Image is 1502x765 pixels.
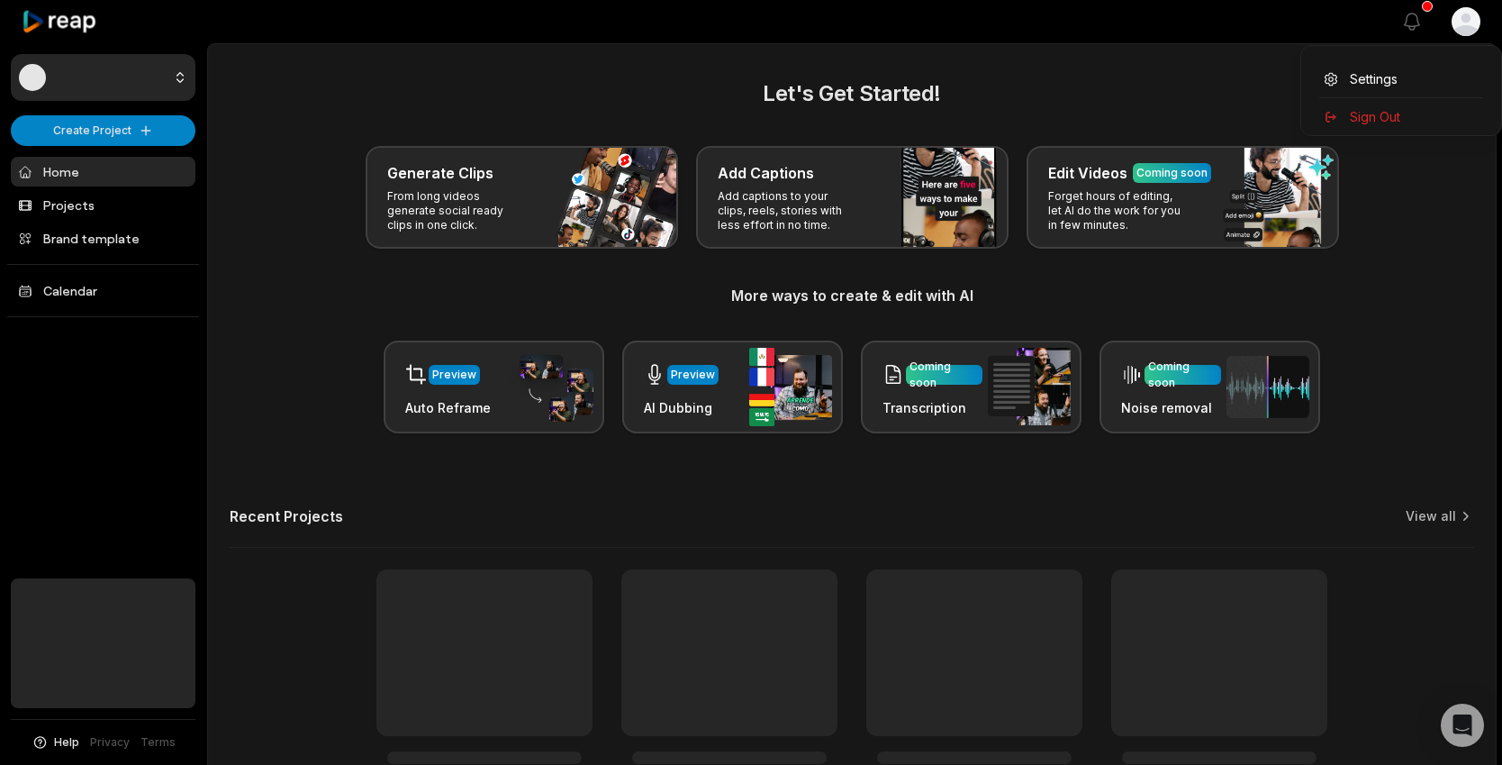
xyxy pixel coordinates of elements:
a: Terms [140,734,176,751]
h3: AI Dubbing [644,398,719,417]
div: Preview [432,367,476,383]
a: Privacy [90,734,130,751]
a: Home [11,157,195,187]
a: View all [1406,507,1456,525]
img: noise_removal.png [1226,356,1309,418]
img: transcription.png [988,348,1071,425]
div: Coming soon [909,359,979,391]
img: auto_reframe.png [511,352,593,423]
a: Projects [11,190,195,220]
p: Add captions to your clips, reels, stories with less effort in no time. [718,189,857,232]
h3: Edit Videos [1048,162,1127,184]
p: From long videos generate social ready clips in one click. [387,189,527,232]
h3: Noise removal [1121,398,1221,417]
div: Coming soon [1136,165,1208,181]
h2: Recent Projects [230,507,343,525]
h3: Transcription [882,398,982,417]
p: Forget hours of editing, let AI do the work for you in few minutes. [1048,189,1188,232]
img: ai_dubbing.png [749,348,832,426]
span: Help [54,734,79,751]
h3: More ways to create & edit with AI [230,285,1474,306]
button: Create Project [11,115,195,146]
a: Brand template [11,223,195,253]
a: Calendar [11,276,195,305]
h3: Add Captions [718,162,814,184]
span: Sign Out [1350,107,1400,126]
div: Preview [671,367,715,383]
span: Settings [1350,69,1398,88]
h3: Auto Reframe [405,398,491,417]
h3: Generate Clips [387,162,493,184]
div: Coming soon [1148,359,1217,391]
div: Open Intercom Messenger [1441,704,1484,747]
h2: Let's Get Started! [230,77,1474,110]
